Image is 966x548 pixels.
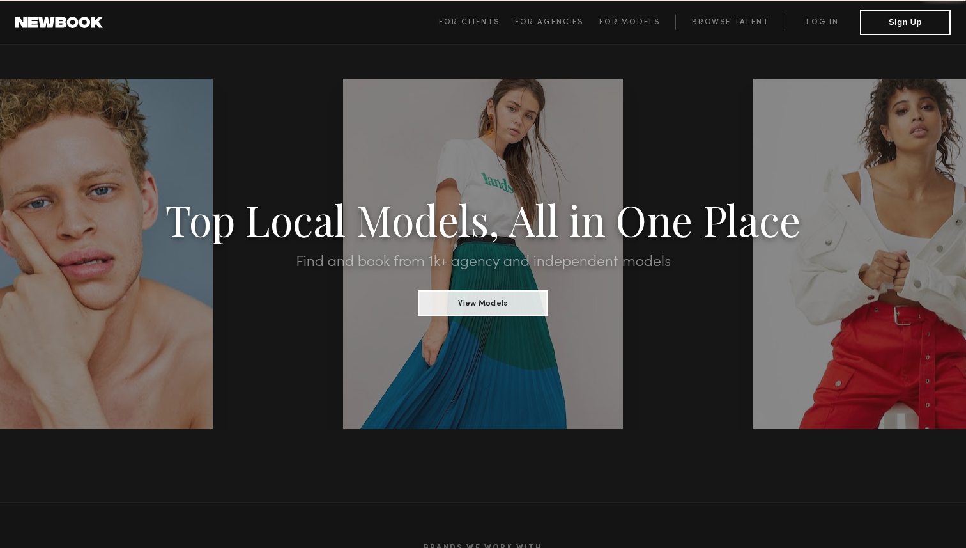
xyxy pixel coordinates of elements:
button: Sign Up [860,10,951,35]
span: For Agencies [515,19,583,26]
a: Browse Talent [675,15,785,30]
a: For Clients [439,15,515,30]
h1: Top Local Models, All in One Place [72,200,893,239]
span: For Models [599,19,660,26]
span: For Clients [439,19,500,26]
a: View Models [418,295,548,309]
h2: Find and book from 1k+ agency and independent models [72,254,893,270]
a: For Models [599,15,676,30]
button: View Models [418,290,548,316]
a: Log in [785,15,860,30]
a: For Agencies [515,15,599,30]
